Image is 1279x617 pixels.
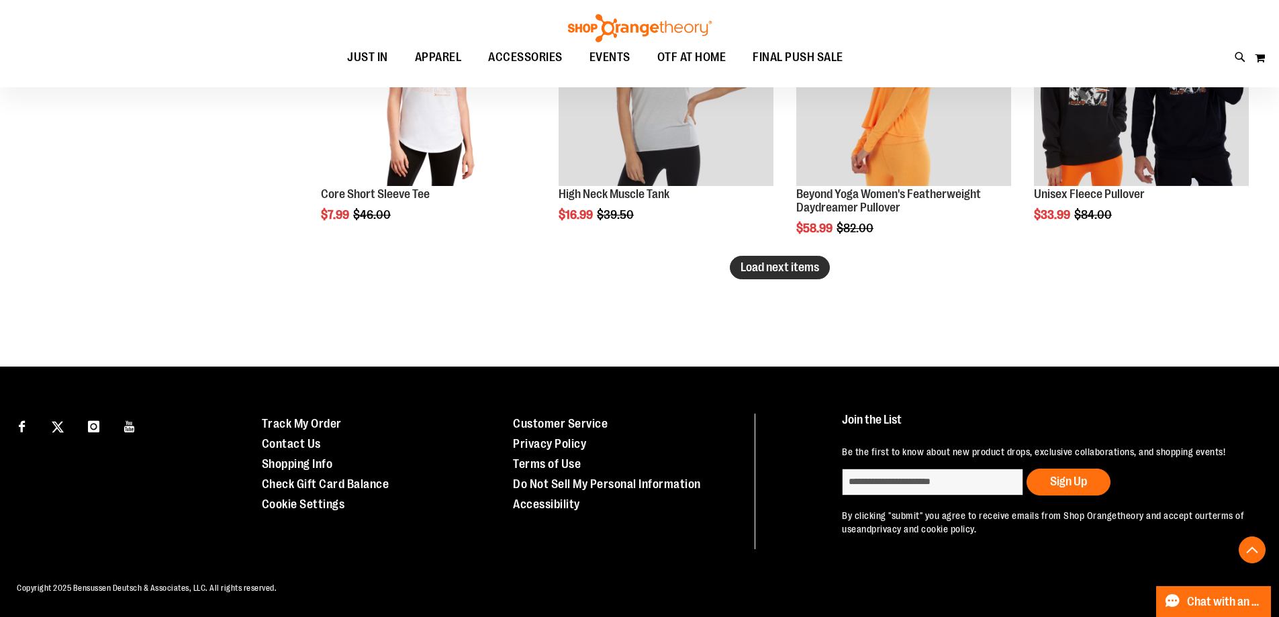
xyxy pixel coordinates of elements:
p: Be the first to know about new product drops, exclusive collaborations, and shopping events! [842,445,1248,459]
span: $33.99 [1034,208,1072,222]
a: Visit our X page [46,414,70,437]
a: Unisex Fleece Pullover [1034,187,1145,201]
span: ACCESSORIES [488,42,563,73]
input: enter email [842,469,1023,495]
span: $7.99 [321,208,351,222]
span: Sign Up [1050,475,1087,488]
span: $84.00 [1074,208,1114,222]
a: Beyond Yoga Women's Featherweight Daydreamer Pullover [796,187,981,214]
a: APPAREL [401,42,475,73]
span: APPAREL [415,42,462,73]
img: Twitter [52,421,64,433]
a: Do Not Sell My Personal Information [513,477,701,491]
a: High Neck Muscle Tank [559,187,669,201]
a: terms of use [842,510,1244,534]
a: Visit our Facebook page [10,414,34,437]
h4: Join the List [842,414,1248,438]
a: EVENTS [576,42,644,73]
span: $16.99 [559,208,595,222]
span: $82.00 [837,222,875,235]
button: Load next items [730,256,830,279]
a: Core Short Sleeve Tee [321,187,430,201]
a: Terms of Use [513,457,581,471]
a: JUST IN [334,42,401,73]
a: Accessibility [513,497,580,511]
a: Cookie Settings [262,497,345,511]
span: EVENTS [589,42,630,73]
button: Chat with an Expert [1156,586,1272,617]
p: By clicking "submit" you agree to receive emails from Shop Orangetheory and accept our and [842,509,1248,536]
a: Check Gift Card Balance [262,477,389,491]
span: FINAL PUSH SALE [753,42,843,73]
span: $46.00 [353,208,393,222]
span: $39.50 [597,208,636,222]
span: JUST IN [347,42,388,73]
span: Load next items [741,260,819,274]
span: Copyright 2025 Bensussen Deutsch & Associates, LLC. All rights reserved. [17,583,277,593]
a: Shopping Info [262,457,333,471]
a: Track My Order [262,417,342,430]
button: Back To Top [1239,536,1266,563]
img: Shop Orangetheory [566,14,714,42]
a: Visit our Instagram page [82,414,105,437]
span: Chat with an Expert [1187,596,1263,608]
a: OTF AT HOME [644,42,740,73]
a: Contact Us [262,437,321,450]
span: $58.99 [796,222,835,235]
a: ACCESSORIES [475,42,576,73]
a: FINAL PUSH SALE [739,42,857,73]
a: Privacy Policy [513,437,586,450]
a: Visit our Youtube page [118,414,142,437]
button: Sign Up [1027,469,1110,495]
span: OTF AT HOME [657,42,726,73]
a: Customer Service [513,417,608,430]
a: privacy and cookie policy. [871,524,976,534]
